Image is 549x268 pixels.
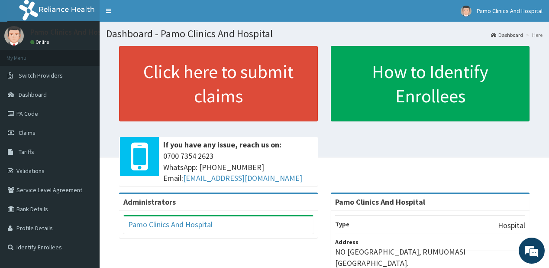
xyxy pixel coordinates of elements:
[335,197,425,207] strong: Pamo Clinics And Hospital
[331,46,530,121] a: How to Identify Enrollees
[123,197,176,207] b: Administrators
[4,26,24,46] img: User Image
[491,31,523,39] a: Dashboard
[106,28,543,39] h1: Dashboard - Pamo Clinics And Hospital
[163,140,281,150] b: If you have any issue, reach us on:
[461,6,471,16] img: User Image
[19,129,36,137] span: Claims
[19,72,63,79] span: Switch Providers
[19,148,34,156] span: Tariffs
[524,31,543,39] li: Here
[477,7,543,15] span: Pamo Clinics And Hospital
[128,219,213,229] a: Pamo Clinics And Hospital
[335,220,349,228] b: Type
[335,238,358,246] b: Address
[119,46,318,121] a: Click here to submit claims
[498,220,525,231] p: Hospital
[19,91,47,98] span: Dashboard
[30,28,117,36] p: Pamo Clinics And Hospital
[30,39,51,45] a: Online
[163,150,313,184] span: 0700 7354 2623 WhatsApp: [PHONE_NUMBER] Email:
[183,173,302,183] a: [EMAIL_ADDRESS][DOMAIN_NAME]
